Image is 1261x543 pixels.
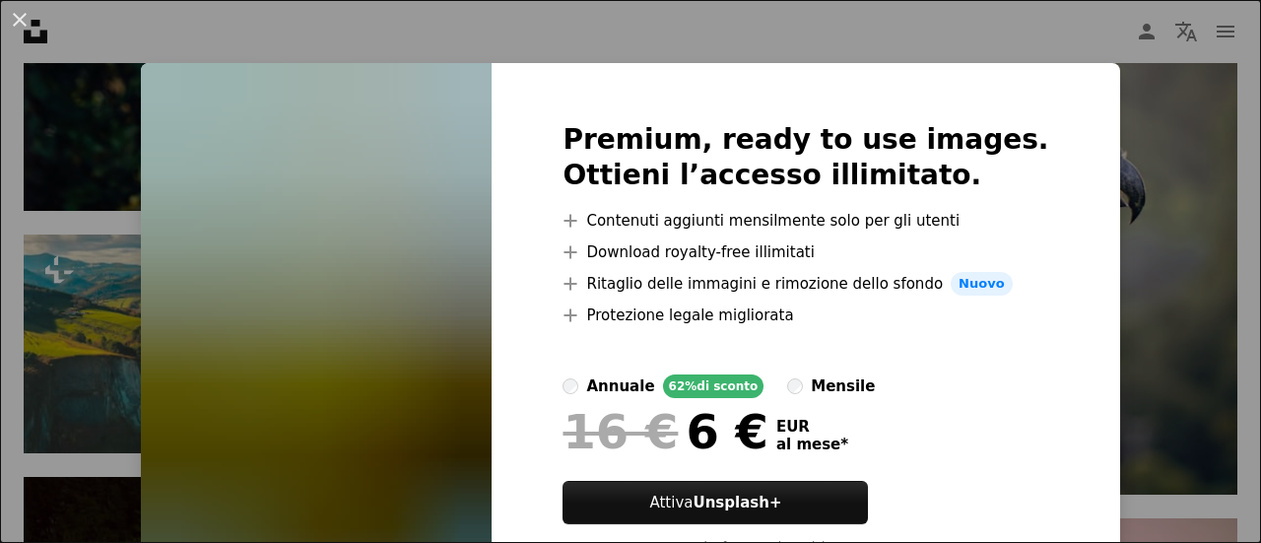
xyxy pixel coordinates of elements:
[563,240,1048,264] li: Download royalty-free illimitati
[776,418,848,436] span: EUR
[563,209,1048,233] li: Contenuti aggiunti mensilmente solo per gli utenti
[787,378,803,394] input: mensile
[776,436,848,453] span: al mese *
[586,374,654,398] div: annuale
[563,272,1048,296] li: Ritaglio delle immagini e rimozione dello sfondo
[663,374,764,398] div: 62% di sconto
[563,406,678,457] span: 16 €
[811,374,875,398] div: mensile
[563,122,1048,193] h2: Premium, ready to use images. Ottieni l’accesso illimitato.
[563,406,767,457] div: 6 €
[563,304,1048,327] li: Protezione legale migliorata
[563,378,578,394] input: annuale62%di sconto
[563,481,868,524] button: AttivaUnsplash+
[951,272,1012,296] span: Nuovo
[693,494,781,511] strong: Unsplash+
